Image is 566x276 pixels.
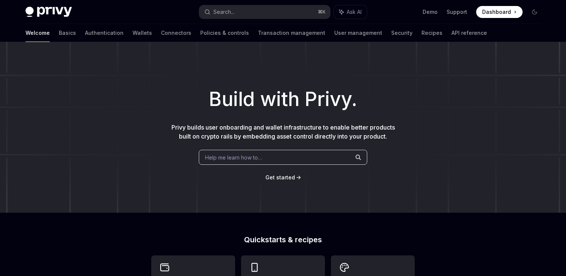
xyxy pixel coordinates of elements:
[529,6,541,18] button: Toggle dark mode
[334,24,382,42] a: User management
[447,8,467,16] a: Support
[171,124,395,140] span: Privy builds user onboarding and wallet infrastructure to enable better products built on crypto ...
[476,6,523,18] a: Dashboard
[258,24,325,42] a: Transaction management
[391,24,413,42] a: Security
[205,154,262,161] span: Help me learn how to…
[161,24,191,42] a: Connectors
[423,8,438,16] a: Demo
[199,5,330,19] button: Search...⌘K
[318,9,326,15] span: ⌘ K
[482,8,511,16] span: Dashboard
[133,24,152,42] a: Wallets
[334,5,367,19] button: Ask AI
[25,7,72,17] img: dark logo
[347,8,362,16] span: Ask AI
[200,24,249,42] a: Policies & controls
[59,24,76,42] a: Basics
[25,24,50,42] a: Welcome
[265,174,295,181] span: Get started
[151,236,415,243] h2: Quickstarts & recipes
[451,24,487,42] a: API reference
[265,174,295,181] a: Get started
[12,85,554,114] h1: Build with Privy.
[85,24,124,42] a: Authentication
[213,7,234,16] div: Search...
[422,24,442,42] a: Recipes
